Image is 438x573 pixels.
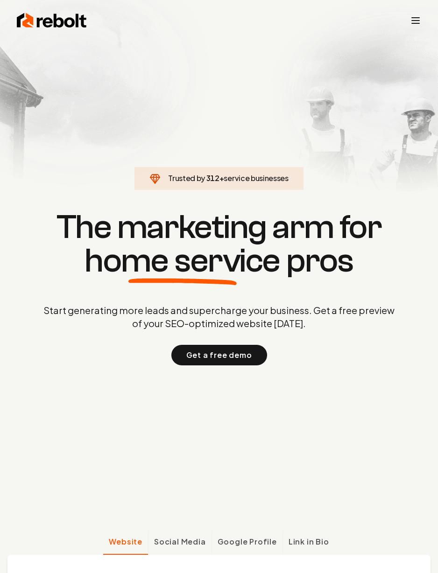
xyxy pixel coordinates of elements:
[109,536,142,547] span: Website
[206,173,219,184] span: 312
[42,304,396,330] p: Start generating more leads and supercharge your business. Get a free preview of your SEO-optimiz...
[154,536,206,547] span: Social Media
[219,173,224,183] span: +
[218,536,277,547] span: Google Profile
[17,11,87,30] img: Rebolt Logo
[168,173,205,183] span: Trusted by
[148,531,212,555] button: Social Media
[85,244,280,278] span: home service
[410,15,421,26] button: Toggle mobile menu
[224,173,288,183] span: service businesses
[289,536,329,547] span: Link in Bio
[7,210,431,278] h1: The marketing arm for pros
[103,531,148,555] button: Website
[171,345,267,365] button: Get a free demo
[283,531,335,555] button: Link in Bio
[212,531,283,555] button: Google Profile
